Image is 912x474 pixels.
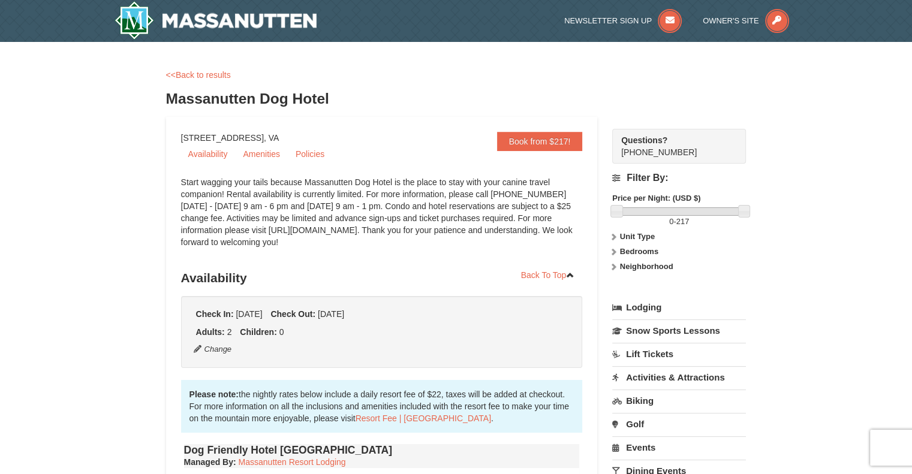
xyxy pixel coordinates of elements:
[612,216,746,228] label: -
[612,436,746,458] a: Events
[181,176,583,260] div: Start wagging your tails because Massanutten Dog Hotel is the place to stay with your canine trav...
[288,145,332,163] a: Policies
[612,390,746,412] a: Biking
[166,87,747,111] h3: Massanutten Dog Hotel
[239,457,346,467] a: Massanutten Resort Lodging
[703,16,759,25] span: Owner's Site
[184,457,233,467] span: Managed By
[564,16,682,25] a: Newsletter Sign Up
[356,413,491,423] a: Resort Fee | [GEOGRAPHIC_DATA]
[193,343,233,356] button: Change
[612,413,746,435] a: Golf
[236,309,262,319] span: [DATE]
[318,309,344,319] span: [DATE]
[612,194,700,203] strong: Price per Night: (USD $)
[676,217,690,226] span: 217
[620,247,658,256] strong: Bedrooms
[270,309,315,319] strong: Check Out:
[189,390,239,399] strong: Please note:
[240,327,276,337] strong: Children:
[612,366,746,388] a: Activities & Attractions
[513,266,583,284] a: Back To Top
[166,70,231,80] a: <<Back to results
[115,1,317,40] a: Massanutten Resort
[181,380,583,433] div: the nightly rates below include a daily resort fee of $22, taxes will be added at checkout. For m...
[612,173,746,183] h4: Filter By:
[612,343,746,365] a: Lift Tickets
[564,16,652,25] span: Newsletter Sign Up
[612,319,746,342] a: Snow Sports Lessons
[620,262,673,271] strong: Neighborhood
[703,16,789,25] a: Owner's Site
[184,457,236,467] strong: :
[669,217,673,226] span: 0
[196,309,234,319] strong: Check In:
[620,232,655,241] strong: Unit Type
[621,135,667,145] strong: Questions?
[184,444,580,456] h4: Dog Friendly Hotel [GEOGRAPHIC_DATA]
[181,266,583,290] h3: Availability
[181,145,235,163] a: Availability
[621,134,724,157] span: [PHONE_NUMBER]
[196,327,225,337] strong: Adults:
[497,132,583,151] a: Book from $217!
[115,1,317,40] img: Massanutten Resort Logo
[279,327,284,337] span: 0
[236,145,287,163] a: Amenities
[612,297,746,318] a: Lodging
[227,327,232,337] span: 2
